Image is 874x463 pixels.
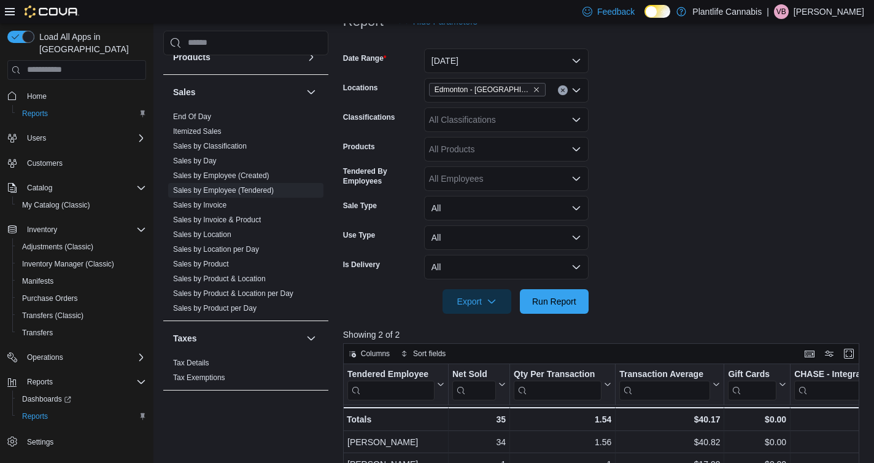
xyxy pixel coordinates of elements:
[173,215,261,225] span: Sales by Invoice & Product
[452,368,496,380] div: Net Sold
[571,115,581,125] button: Open list of options
[396,346,451,361] button: Sort fields
[173,157,217,165] a: Sales by Day
[619,368,710,380] div: Transaction Average
[173,274,266,284] span: Sales by Product & Location
[571,144,581,154] button: Open list of options
[571,85,581,95] button: Open list of options
[514,368,611,400] button: Qty Per Transaction
[173,245,259,254] a: Sales by Location per Day
[17,409,146,424] span: Reports
[841,346,856,361] button: Enter fullscreen
[22,222,62,237] button: Inventory
[22,242,93,252] span: Adjustments (Classic)
[767,4,769,19] p: |
[34,31,146,55] span: Load All Apps in [GEOGRAPHIC_DATA]
[520,289,589,314] button: Run Report
[344,346,395,361] button: Columns
[17,257,146,271] span: Inventory Manager (Classic)
[343,201,377,211] label: Sale Type
[173,200,226,210] span: Sales by Invoice
[173,86,196,98] h3: Sales
[347,368,435,380] div: Tendered Employee
[304,85,319,99] button: Sales
[173,112,211,121] a: End Of Day
[413,349,446,359] span: Sort fields
[347,368,444,400] button: Tendered Employee
[728,368,776,380] div: Gift Cards
[173,156,217,166] span: Sales by Day
[12,196,151,214] button: My Catalog (Classic)
[27,377,53,387] span: Reports
[343,142,375,152] label: Products
[22,200,90,210] span: My Catalog (Classic)
[514,368,601,380] div: Qty Per Transaction
[27,158,63,168] span: Customers
[424,49,589,73] button: [DATE]
[12,324,151,341] button: Transfers
[619,435,720,449] div: $40.82
[173,126,222,136] span: Itemized Sales
[22,375,146,389] span: Reports
[25,6,79,18] img: Cova
[12,408,151,425] button: Reports
[619,368,720,400] button: Transaction Average
[173,171,269,180] a: Sales by Employee (Created)
[361,349,390,359] span: Columns
[802,346,817,361] button: Keyboard shortcuts
[532,295,576,308] span: Run Report
[173,289,293,298] span: Sales by Product & Location per Day
[450,289,504,314] span: Export
[173,244,259,254] span: Sales by Location per Day
[22,276,53,286] span: Manifests
[17,239,98,254] a: Adjustments (Classic)
[22,434,146,449] span: Settings
[619,412,720,427] div: $40.17
[27,225,57,235] span: Inventory
[173,274,266,283] a: Sales by Product & Location
[347,368,435,400] div: Tendered Employee
[435,84,530,96] span: Edmonton - [GEOGRAPHIC_DATA] Currents
[571,174,581,184] button: Open list of options
[173,358,209,368] span: Tax Details
[514,435,611,449] div: 1.56
[173,260,229,268] a: Sales by Product
[452,412,506,427] div: 35
[17,198,95,212] a: My Catalog (Classic)
[22,88,146,104] span: Home
[173,112,211,122] span: End Of Day
[22,311,83,321] span: Transfers (Classic)
[22,155,146,171] span: Customers
[22,89,52,104] a: Home
[343,329,864,341] p: Showing 2 of 2
[533,86,540,93] button: Remove Edmonton - Windermere Currents from selection in this group
[22,109,48,119] span: Reports
[794,4,864,19] p: [PERSON_NAME]
[173,141,247,151] span: Sales by Classification
[343,53,387,63] label: Date Range
[173,201,226,209] a: Sales by Invoice
[173,303,257,313] span: Sales by Product per Day
[173,51,301,63] button: Products
[424,225,589,250] button: All
[514,368,601,400] div: Qty Per Transaction
[22,222,146,237] span: Inventory
[347,435,444,449] div: [PERSON_NAME]
[173,185,274,195] span: Sales by Employee (Tendered)
[22,181,146,195] span: Catalog
[22,131,51,146] button: Users
[2,87,151,105] button: Home
[822,346,837,361] button: Display options
[163,109,328,321] div: Sales
[163,356,328,390] div: Taxes
[728,368,786,400] button: Gift Cards
[343,260,380,270] label: Is Delivery
[692,4,762,19] p: Plantlife Cannabis
[27,352,63,362] span: Operations
[173,186,274,195] a: Sales by Employee (Tendered)
[17,274,146,289] span: Manifests
[644,5,670,18] input: Dark Mode
[776,4,786,19] span: VB
[424,255,589,279] button: All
